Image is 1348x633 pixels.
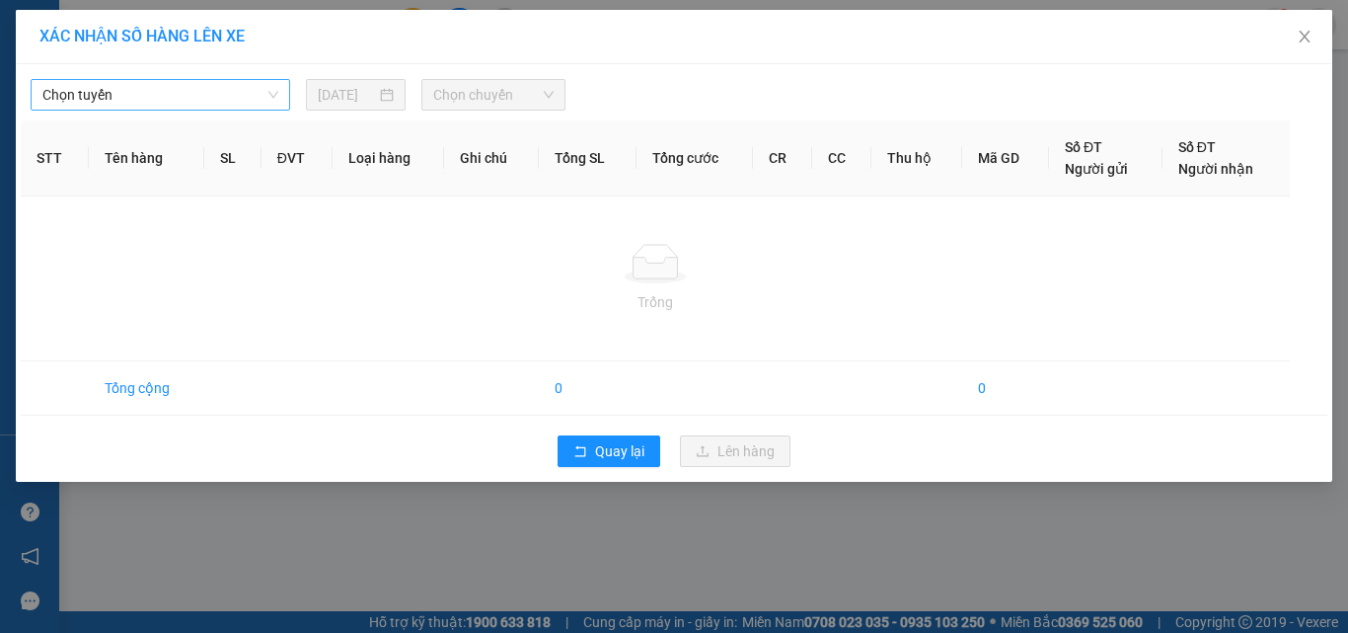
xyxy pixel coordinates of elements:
[17,17,155,64] div: Bến xe Miền Đông
[433,80,555,110] span: Chọn chuyến
[753,120,812,197] th: CR
[169,116,303,185] span: BẾN XE PHÍA BẮC
[1065,139,1102,155] span: Số ĐT
[962,361,1049,416] td: 0
[42,80,278,110] span: Chọn tuyến
[444,120,539,197] th: Ghi chú
[1065,161,1128,177] span: Người gửi
[595,440,644,462] span: Quay lại
[637,120,753,197] th: Tổng cước
[169,17,307,88] div: Văn Phòng Buôn Ma Thuột
[812,120,871,197] th: CC
[333,120,445,197] th: Loại hàng
[962,120,1049,197] th: Mã GD
[318,84,375,106] input: 13/08/2025
[21,120,89,197] th: STT
[39,27,245,45] span: XÁC NHẬN SỐ HÀNG LÊN XE
[573,444,587,460] span: rollback
[1178,161,1253,177] span: Người nhận
[539,361,637,416] td: 0
[17,19,47,40] span: Gửi:
[680,435,790,467] button: uploadLên hàng
[37,291,1274,313] div: Trống
[204,120,261,197] th: SL
[558,435,660,467] button: rollbackQuay lại
[169,19,216,40] span: Nhận:
[17,64,155,92] div: 0566541894
[89,361,204,416] td: Tổng cộng
[1178,139,1216,155] span: Số ĐT
[1297,29,1312,44] span: close
[1277,10,1332,65] button: Close
[539,120,637,197] th: Tổng SL
[262,120,333,197] th: ĐVT
[89,120,204,197] th: Tên hàng
[871,120,962,197] th: Thu hộ
[169,126,197,147] span: DĐ:
[169,88,307,116] div: 0849335345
